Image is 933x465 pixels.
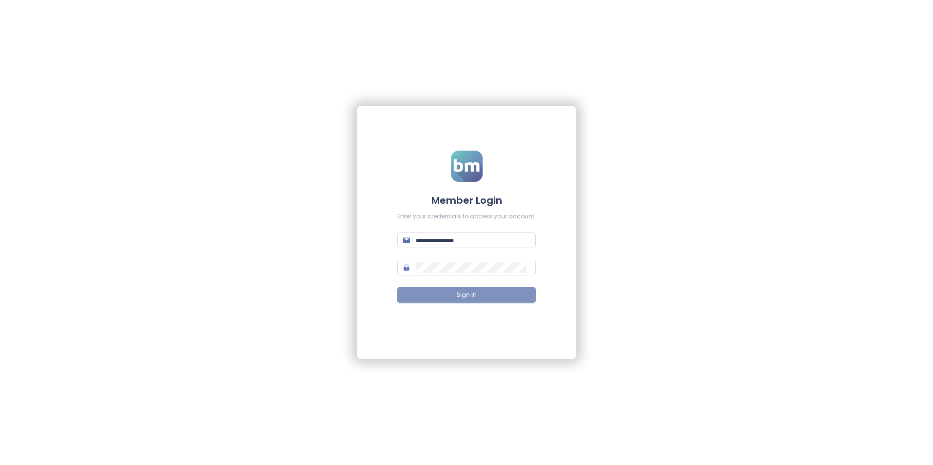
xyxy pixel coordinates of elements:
span: mail [403,237,410,244]
div: Enter your credentials to access your account. [397,212,536,221]
img: logo [451,151,483,182]
h4: Member Login [397,194,536,207]
button: Sign In [397,287,536,303]
span: lock [403,264,410,271]
span: Sign In [456,291,477,300]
